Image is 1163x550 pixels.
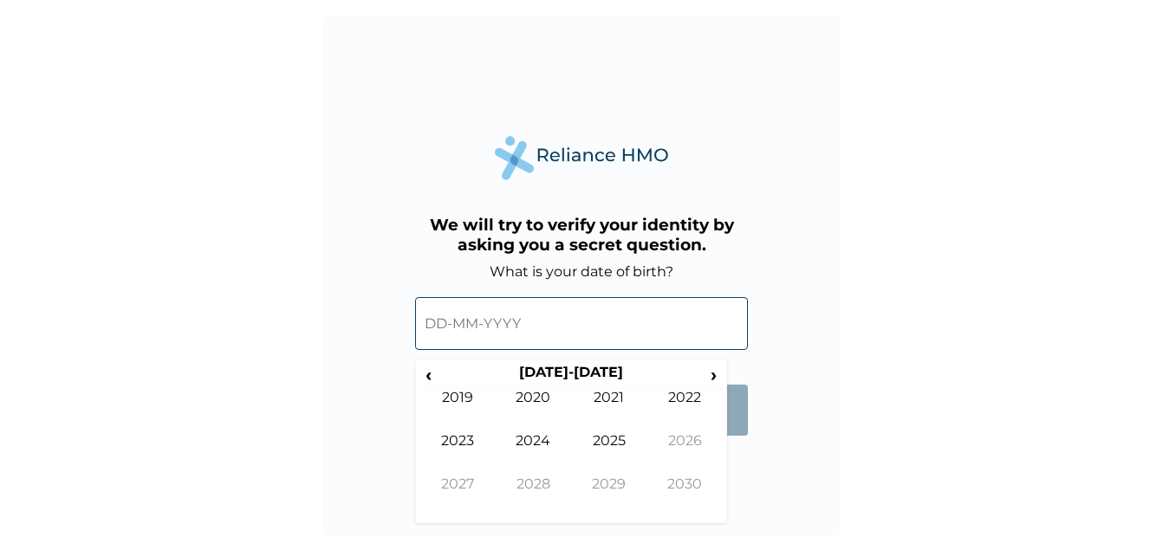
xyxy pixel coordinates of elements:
td: 2029 [571,476,647,519]
td: 2020 [496,389,572,432]
td: 2026 [647,432,724,476]
td: 2030 [647,476,724,519]
input: DD-MM-YYYY [415,297,748,350]
img: Reliance Health's Logo [495,136,668,180]
span: ‹ [419,364,438,385]
label: What is your date of birth? [490,263,673,280]
td: 2022 [647,389,724,432]
td: 2023 [419,432,496,476]
td: 2019 [419,389,496,432]
td: 2027 [419,476,496,519]
td: 2025 [571,432,647,476]
h3: We will try to verify your identity by asking you a secret question. [415,215,748,255]
td: 2021 [571,389,647,432]
span: › [705,364,724,385]
td: 2024 [496,432,572,476]
th: [DATE]-[DATE] [438,364,704,388]
td: 2028 [496,476,572,519]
